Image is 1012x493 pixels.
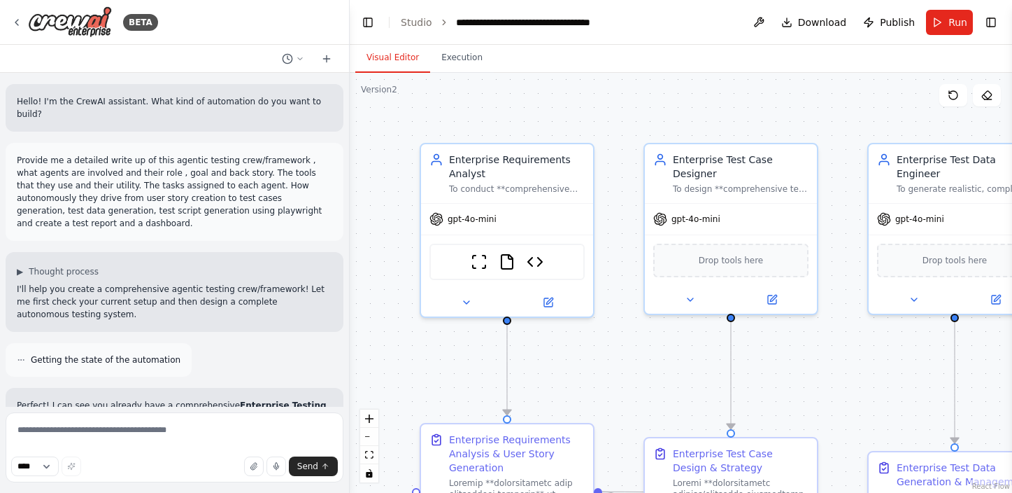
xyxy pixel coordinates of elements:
[798,15,847,29] span: Download
[360,410,378,482] div: React Flow controls
[981,13,1001,32] button: Show right sidebar
[673,447,808,475] div: Enterprise Test Case Design & Strategy
[449,183,585,195] div: To conduct **comprehensive live application analysis** by actually accessing and interacting with...
[289,457,338,476] button: Send
[880,15,915,29] span: Publish
[420,143,594,318] div: Enterprise Requirements AnalystTo conduct **comprehensive live application analysis** by actually...
[449,433,585,475] div: Enterprise Requirements Analysis & User Story Generation
[724,307,738,429] g: Edge from ce1bfe2b-b751-4981-8694-4fa46097ce69 to 0238f1cc-b607-4c7a-a324-947263502788
[922,254,988,268] span: Drop tools here
[355,43,430,73] button: Visual Editor
[471,254,487,270] img: ScrapeWebsiteTool
[972,482,1010,490] a: React Flow attribution
[297,461,318,472] span: Send
[360,446,378,464] button: fit view
[244,457,264,476] button: Upload files
[673,183,808,195] div: To design **comprehensive test cases for authenticated user workflows** ensuring 100% coverage of...
[500,324,514,415] g: Edge from 0624a943-f318-49f7-bc01-457a47b21a9b to 7935b6f1-38d8-4964-a583-9a6f64f87e67
[508,294,587,311] button: Open in side panel
[776,10,853,35] button: Download
[361,84,397,95] div: Version 2
[401,17,432,28] a: Studio
[671,214,720,225] span: gpt-4o-mini
[29,266,99,277] span: Thought process
[857,10,920,35] button: Publish
[276,50,310,67] button: Switch to previous chat
[17,399,332,450] p: Perfect! I can see you already have a comprehensive with a complete agentic testing crew. Let me ...
[360,428,378,446] button: zoom out
[28,6,112,38] img: Logo
[673,153,808,181] div: Enterprise Test Case Designer
[360,410,378,428] button: zoom in
[699,254,764,268] span: Drop tools here
[360,464,378,482] button: toggle interactivity
[17,154,332,230] p: Provide me a detailed write up of this agentic testing crew/framework , what agents are involved ...
[31,354,180,366] span: Getting the state of the automation
[358,13,378,32] button: Hide left sidebar
[401,15,590,29] nav: breadcrumb
[17,95,332,120] p: Hello! I'm the CrewAI assistant. What kind of automation do you want to build?
[948,307,962,443] g: Edge from 0a177ca4-2208-42dd-aac4-dfa8921cc2b6 to 376cfa93-8b17-4c37-84cc-41748cc1f4f5
[17,266,23,277] span: ▶
[17,283,332,321] p: I'll help you create a comprehensive agentic testing crew/framework! Let me first check your curr...
[732,291,811,308] button: Open in side panel
[448,214,497,225] span: gpt-4o-mini
[948,15,967,29] span: Run
[499,254,515,270] img: FileReadTool
[527,254,543,270] img: Enterprise Application Architecture Analyzer
[123,14,158,31] div: BETA
[266,457,286,476] button: Click to speak your automation idea
[643,143,818,315] div: Enterprise Test Case DesignerTo design **comprehensive test cases for authenticated user workflow...
[926,10,973,35] button: Run
[17,266,99,277] button: ▶Thought process
[895,214,944,225] span: gpt-4o-mini
[430,43,494,73] button: Execution
[449,153,585,181] div: Enterprise Requirements Analyst
[315,50,338,67] button: Start a new chat
[62,457,81,476] button: Improve this prompt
